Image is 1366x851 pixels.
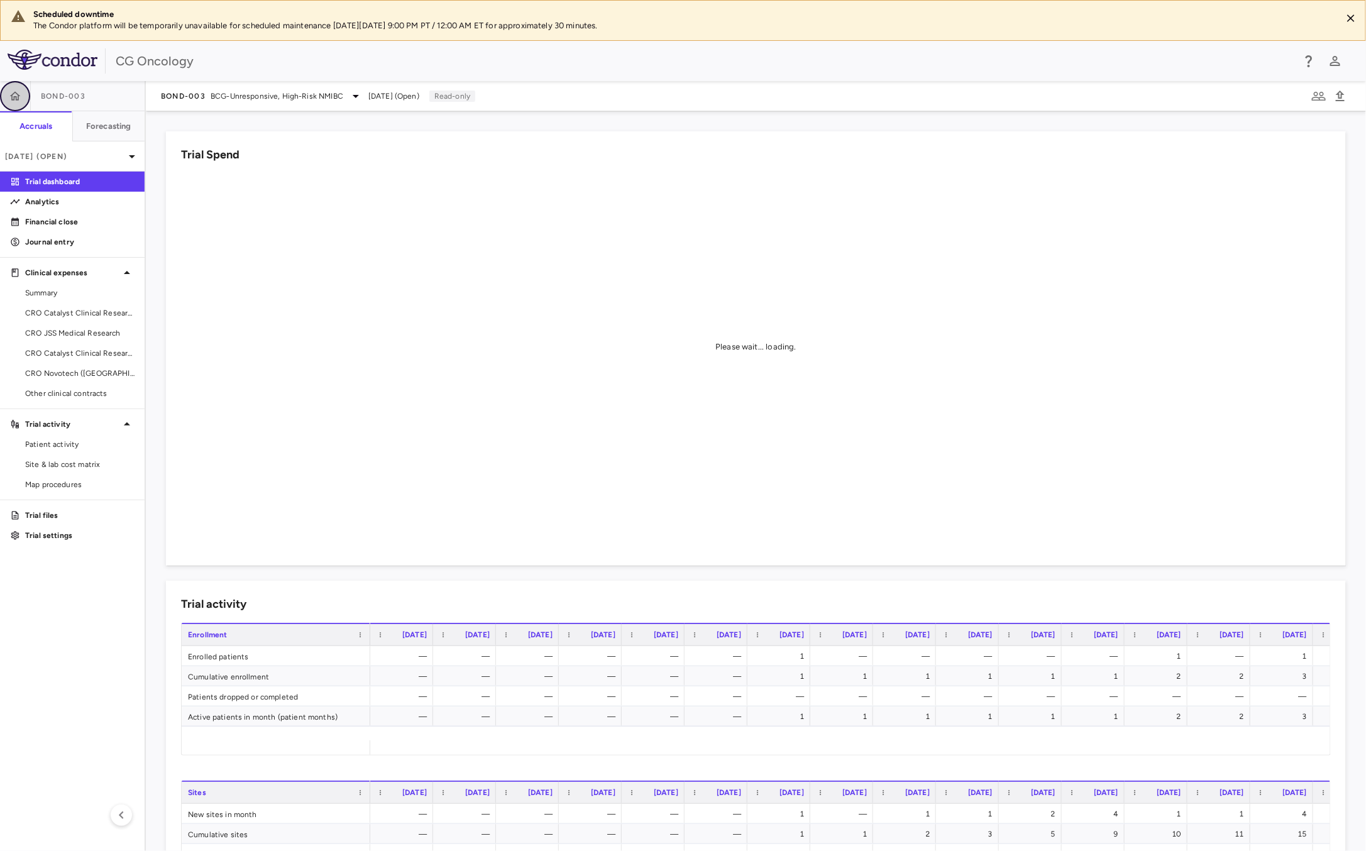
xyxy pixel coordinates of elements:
[1136,706,1181,727] div: 2
[696,646,741,666] div: —
[570,686,615,706] div: —
[444,686,490,706] div: —
[1262,686,1307,706] div: —
[507,646,553,666] div: —
[696,804,741,824] div: —
[5,151,124,162] p: [DATE] (Open)
[182,824,370,843] div: Cumulative sites
[947,646,993,666] div: —
[822,646,867,666] div: —
[884,686,930,706] div: —
[905,630,930,639] span: [DATE]
[507,824,553,844] div: —
[25,216,135,228] p: Financial close
[1262,666,1307,686] div: 3
[25,388,135,399] span: Other clinical contracts
[905,788,930,797] span: [DATE]
[181,146,240,163] h6: Trial Spend
[1157,788,1181,797] span: [DATE]
[591,630,615,639] span: [DATE]
[25,479,135,490] span: Map procedures
[1094,788,1118,797] span: [DATE]
[25,287,135,299] span: Summary
[444,706,490,727] div: —
[402,788,427,797] span: [DATE]
[382,686,427,706] div: —
[696,686,741,706] div: —
[654,788,678,797] span: [DATE]
[1199,824,1244,844] div: 11
[822,706,867,727] div: 1
[188,630,228,639] span: Enrollment
[822,686,867,706] div: —
[25,510,135,521] p: Trial files
[86,121,131,132] h6: Forecasting
[759,646,804,666] div: 1
[1262,804,1307,824] div: 4
[368,91,419,102] span: [DATE] (Open)
[759,804,804,824] div: 1
[25,530,135,541] p: Trial settings
[633,804,678,824] div: —
[1282,630,1307,639] span: [DATE]
[25,459,135,470] span: Site & lab cost matrix
[444,646,490,666] div: —
[947,706,993,727] div: 1
[444,666,490,686] div: —
[507,666,553,686] div: —
[444,824,490,844] div: —
[570,646,615,666] div: —
[759,666,804,686] div: 1
[429,91,475,102] p: Read-only
[1010,666,1055,686] div: 1
[1157,630,1181,639] span: [DATE]
[1073,804,1118,824] div: 4
[1282,788,1307,797] span: [DATE]
[570,706,615,727] div: —
[1199,686,1244,706] div: —
[1010,646,1055,666] div: —
[382,666,427,686] div: —
[41,91,85,101] span: BOND-003
[759,686,804,706] div: —
[1199,804,1244,824] div: 1
[822,666,867,686] div: 1
[947,666,993,686] div: 1
[211,91,343,102] span: BCG-Unresponsive, High-Risk NMIBC
[188,788,206,797] span: Sites
[25,419,119,430] p: Trial activity
[1220,788,1244,797] span: [DATE]
[1199,666,1244,686] div: 2
[25,327,135,339] span: CRO JSS Medical Research
[25,267,119,278] p: Clinical expenses
[633,646,678,666] div: —
[884,646,930,666] div: —
[181,596,246,613] h6: Trial activity
[822,824,867,844] div: 1
[947,824,993,844] div: 3
[947,686,993,706] div: —
[570,666,615,686] div: —
[633,706,678,727] div: —
[1010,686,1055,706] div: —
[696,824,741,844] div: —
[1073,666,1118,686] div: 1
[696,666,741,686] div: —
[1262,824,1307,844] div: 15
[1136,646,1181,666] div: 1
[507,804,553,824] div: —
[884,804,930,824] div: 1
[8,50,97,70] img: logo-full-SnFGN8VE.png
[633,666,678,686] div: —
[779,630,804,639] span: [DATE]
[1262,706,1307,727] div: 3
[25,196,135,207] p: Analytics
[182,666,370,686] div: Cumulative enrollment
[884,706,930,727] div: 1
[507,686,553,706] div: —
[696,706,741,727] div: —
[25,368,135,379] span: CRO Novotech ([GEOGRAPHIC_DATA]) Pty Ltd
[759,824,804,844] div: 1
[182,686,370,706] div: Patients dropped or completed
[382,646,427,666] div: —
